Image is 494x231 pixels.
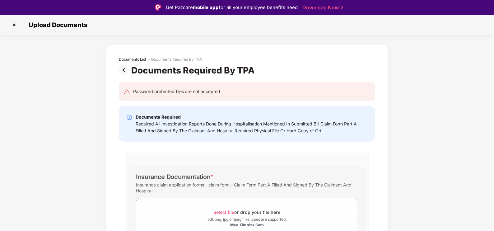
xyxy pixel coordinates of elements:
img: Logo [155,4,161,11]
div: Documents Required By TPA [151,57,202,62]
div: Documents List [119,57,146,62]
div: Password protected files are not accepted [133,88,220,95]
div: Insurance Documentation [136,173,214,181]
div: Max. File size 5mb [230,223,264,228]
a: Download Now [302,4,341,11]
img: svg+xml;base64,PHN2ZyB4bWxucz0iaHR0cDovL3d3dy53My5vcmcvMjAwMC9zdmciIHdpZHRoPSIyNCIgaGVpZ2h0PSIyNC... [124,89,130,95]
b: Documents Required [136,114,181,120]
span: Select file [214,210,235,215]
div: Documents Required By TPA [131,65,257,76]
span: Upload Documents [22,21,91,29]
div: Get Pazcare for all your employee benefits need [166,4,298,11]
img: svg+xml;base64,PHN2ZyBpZD0iUHJldi0zMngzMiIgeG1sbnM9Imh0dHA6Ly93d3cudzMub3JnLzIwMDAvc3ZnIiB3aWR0aD... [119,65,131,75]
div: or drop your file here [214,208,281,216]
div: pdf, png, jpg or jpeg files types are supported. [207,216,287,223]
div: Required All Investigation Reports Done During Hospitalisation Mentioned In Submitted Bill Claim ... [136,120,368,134]
img: svg+xml;base64,PHN2ZyBpZD0iSW5mby0yMHgyMCIgeG1sbnM9Imh0dHA6Ly93d3cudzMub3JnLzIwMDAvc3ZnIiB3aWR0aD... [126,114,133,120]
div: Insurance claim application forms - claim form - Claim Form Part A Filled And Signed By The Claim... [136,181,358,195]
img: svg+xml;base64,PHN2ZyBpZD0iQ3Jvc3MtMzJ4MzIiIHhtbG5zPSJodHRwOi8vd3d3LnczLm9yZy8yMDAwL3N2ZyIgd2lkdG... [9,20,19,30]
div: > [147,57,150,62]
strong: mobile app [193,4,219,10]
img: Stroke [341,4,343,11]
